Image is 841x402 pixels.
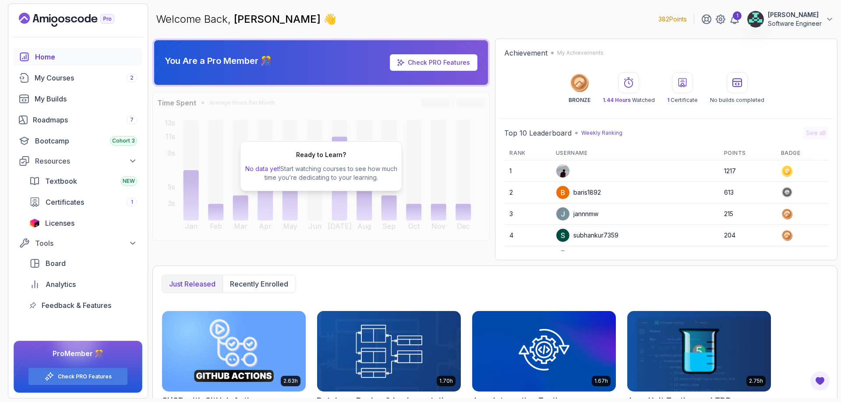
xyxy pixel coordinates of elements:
span: Licenses [45,218,74,228]
img: Java Unit Testing and TDD card [627,311,771,392]
img: Database Design & Implementation card [317,311,461,392]
p: 382 Points [658,15,687,24]
p: Welcome Back, [156,12,336,26]
a: roadmaps [14,111,142,129]
td: 1 [504,161,550,182]
a: Check PRO Features [390,54,477,71]
span: Cohort 3 [112,137,135,144]
div: Tools [35,238,137,248]
a: Check PRO Features [408,59,470,66]
span: NEW [123,178,135,185]
span: [PERSON_NAME] [234,13,323,25]
span: Feedback & Features [42,300,111,311]
p: 1.67h [594,378,608,385]
p: BRONZE [569,97,590,104]
span: 1 [667,97,669,103]
a: 1 [729,14,740,24]
h2: Ready to Learn? [296,150,346,159]
p: No builds completed [710,97,764,104]
td: 204 [719,225,776,246]
img: default monster avatar [556,250,569,263]
span: No data yet! [245,165,280,172]
p: You Are a Pro Member 🎊 [165,55,272,67]
th: Badge [776,146,828,161]
th: Rank [504,146,550,161]
div: Resources [35,156,137,166]
span: 7 [130,116,134,123]
div: Roadmaps [33,115,137,125]
div: Home [35,52,137,62]
a: home [14,48,142,66]
button: user profile image[PERSON_NAME]Software Engineer [747,10,834,28]
th: Username [551,146,719,161]
button: Recently enrolled [223,275,295,293]
img: user profile image [747,11,764,28]
td: 194 [719,246,776,268]
td: 1217 [719,161,776,182]
span: Analytics [46,279,76,290]
span: Certificates [46,197,84,207]
p: Software Engineer [768,19,822,28]
a: courses [14,69,142,87]
button: Open Feedback Button [809,371,830,392]
p: Certificate [667,97,698,104]
img: user profile image [556,207,569,220]
img: Java Integration Testing card [472,311,616,392]
p: Just released [169,279,216,289]
td: 3 [504,203,550,225]
div: My Builds [35,94,137,104]
div: subhankur7359 [556,228,618,242]
a: feedback [24,297,142,314]
p: Watched [603,97,655,104]
td: 2 [504,182,550,203]
p: [PERSON_NAME] [768,10,822,19]
td: 5 [504,246,550,268]
a: Landing page [19,13,134,27]
span: 1.44 Hours [603,97,631,103]
span: 2 [130,74,134,81]
p: Start watching courses to see how much time you’re dedicating to your learning. [244,164,398,182]
a: analytics [24,276,142,293]
div: baris1892 [556,185,601,199]
h2: Achievement [504,48,548,58]
button: Check PRO Features [28,367,128,385]
a: Check PRO Features [58,373,112,380]
span: Board [46,258,66,269]
a: builds [14,90,142,108]
a: textbook [24,172,142,190]
span: 👋 [323,12,337,27]
td: 613 [719,182,776,203]
p: 1.70h [439,378,453,385]
span: 1 [131,199,133,206]
img: user profile image [556,229,569,242]
button: Tools [14,235,142,251]
div: My Courses [35,73,137,83]
div: 1 [733,11,742,20]
button: See all [803,127,828,139]
button: Just released [162,275,223,293]
p: Recently enrolled [230,279,288,289]
div: Bootcamp [35,136,137,146]
a: licenses [24,214,142,232]
a: certificates [24,193,142,211]
a: bootcamp [14,132,142,150]
img: user profile image [556,186,569,199]
img: user profile image [556,164,569,178]
p: 2.75h [749,378,763,385]
img: jetbrains icon [29,219,40,227]
div: jesmq7 [556,250,594,264]
p: Weekly Ranking [581,129,622,136]
span: Textbook [45,176,77,186]
button: Resources [14,153,142,169]
a: board [24,255,142,272]
img: CI/CD with GitHub Actions card [162,311,306,392]
td: 215 [719,203,776,225]
td: 4 [504,225,550,246]
p: 2.63h [283,378,298,385]
div: jannnmw [556,207,598,221]
th: Points [719,146,776,161]
h2: Top 10 Leaderboard [504,128,572,138]
p: My Achievements [557,49,604,56]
